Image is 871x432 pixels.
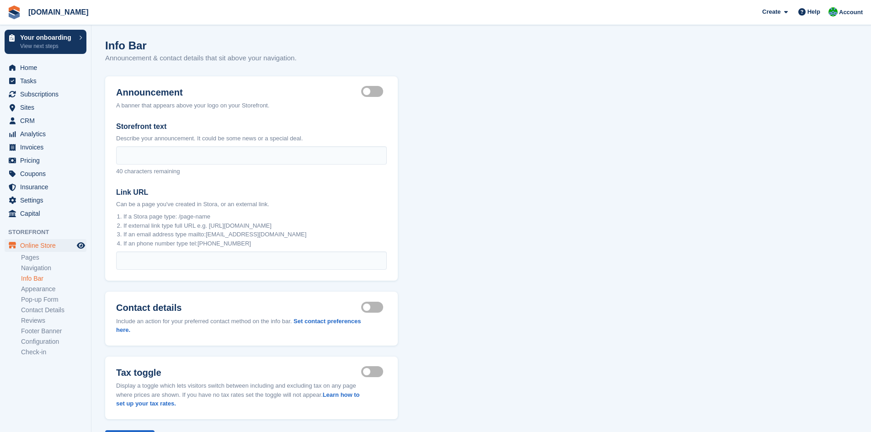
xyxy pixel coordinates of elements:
[20,154,75,167] span: Pricing
[5,101,86,114] a: menu
[21,285,86,293] a: Appearance
[5,239,86,252] a: menu
[21,306,86,315] a: Contact Details
[20,167,75,180] span: Coupons
[116,134,387,143] p: Describe your announcement. It could be some news or a special deal.
[20,141,75,154] span: Invoices
[5,88,86,101] a: menu
[20,61,75,74] span: Home
[20,194,75,207] span: Settings
[123,239,387,248] li: If an phone number type tel:[PHONE_NUMBER]
[839,8,863,17] span: Account
[828,7,838,16] img: Mark Bignell
[25,5,92,20] a: [DOMAIN_NAME]
[21,327,86,336] a: Footer Banner
[20,128,75,140] span: Analytics
[105,53,297,64] p: Announcement & contact details that sit above your navigation.
[20,88,75,101] span: Subscriptions
[116,187,387,198] label: Link URL
[5,154,86,167] a: menu
[21,274,86,283] a: Info Bar
[21,295,86,304] a: Pop-up Form
[75,240,86,251] a: Preview store
[105,39,147,52] h1: Info Bar
[116,101,269,110] div: A banner that appears above your logo on your Storefront.
[21,348,86,357] a: Check-in
[361,306,387,308] label: Contact details visible
[116,382,360,407] span: Display a toggle which lets visitors switch between including and excluding tax on any page where...
[5,61,86,74] a: menu
[5,30,86,54] a: Your onboarding View next steps
[5,128,86,140] a: menu
[20,181,75,193] span: Insurance
[361,91,387,92] label: Announcement visible
[20,75,75,87] span: Tasks
[116,391,360,407] a: Learn how to set up your tax rates.
[20,114,75,127] span: CRM
[20,239,75,252] span: Online Store
[5,194,86,207] a: menu
[123,212,387,221] li: If a Stora page type: /page-name
[116,368,361,378] label: Tax toggle
[361,371,387,373] label: Tax toggle visible
[20,34,75,41] p: Your onboarding
[116,87,269,98] label: Announcement
[116,200,387,209] p: Can be a page you've created in Stora, or an external link.
[21,337,86,346] a: Configuration
[21,316,86,325] a: Reviews
[123,230,387,239] li: If an email address type mailto:[EMAIL_ADDRESS][DOMAIN_NAME]
[807,7,820,16] span: Help
[21,264,86,272] a: Navigation
[124,168,180,175] span: characters remaining
[21,253,86,262] a: Pages
[5,141,86,154] a: menu
[123,221,387,230] li: If external link type full URL e.g. [URL][DOMAIN_NAME]
[5,167,86,180] a: menu
[5,114,86,127] a: menu
[116,318,292,325] span: Include an action for your preferred contact method on the info bar.
[20,207,75,220] span: Capital
[762,7,780,16] span: Create
[20,101,75,114] span: Sites
[5,207,86,220] a: menu
[7,5,21,19] img: stora-icon-8386f47178a22dfd0bd8f6a31ec36ba5ce8667c1dd55bd0f319d3a0aa187defe.svg
[5,181,86,193] a: menu
[20,42,75,50] p: View next steps
[116,121,387,132] label: Storefront text
[5,75,86,87] a: menu
[116,303,361,313] label: Contact details
[8,228,91,237] span: Storefront
[116,168,123,175] span: 40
